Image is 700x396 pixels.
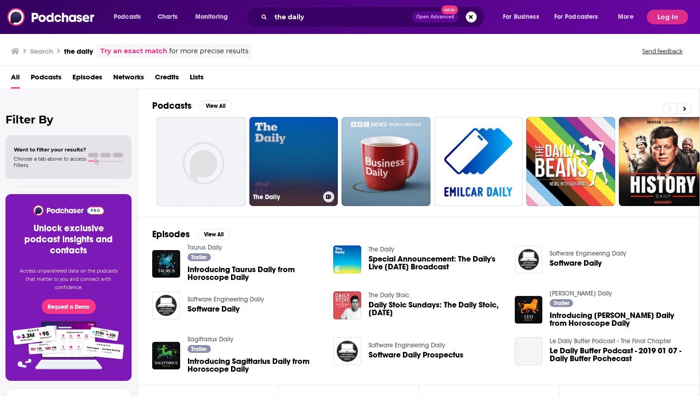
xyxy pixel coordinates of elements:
a: Introducing Taurus Daily from Horoscope Daily [187,266,323,281]
a: Introducing Leo Daily from Horoscope Daily [550,312,685,327]
a: EpisodesView All [152,229,230,240]
img: Daily Stoic Sundays: The Daily Stoic, August 9 [333,291,361,319]
a: The Daily [249,117,338,206]
h2: Episodes [152,229,190,240]
span: for more precise results [169,46,248,56]
button: View All [197,229,230,240]
h3: the daily [64,47,93,56]
img: Pro Features [10,321,127,370]
a: Introducing Sagittarius Daily from Horoscope Daily [187,357,323,373]
img: Software Daily [152,291,180,319]
span: Trailer [191,346,207,352]
a: Lists [190,70,204,89]
span: Daily Stoic Sundays: The Daily Stoic, [DATE] [369,301,504,317]
button: Log In [647,10,688,24]
img: Introducing Taurus Daily from Horoscope Daily [152,250,180,278]
img: Software Daily [515,245,543,273]
a: Leo Daily [550,290,612,297]
span: Monitoring [195,11,228,23]
a: Software Engineering Daily [187,296,264,303]
a: Daily Stoic Sundays: The Daily Stoic, August 9 [369,301,504,317]
span: Charts [158,11,177,23]
div: Search podcasts, credits, & more... [254,6,493,28]
button: View All [199,100,232,112]
img: Podchaser - Follow, Share and Rate Podcasts [33,205,105,216]
a: PodcastsView All [152,100,232,112]
span: Choose a tab above to access filters. [14,156,86,168]
p: Access unparalleled data on the podcasts that matter to you and connect with confidence. [17,267,121,292]
button: Request a Demo [42,299,96,314]
img: Podchaser - Follow, Share and Rate Podcasts [7,8,95,26]
button: open menu [496,10,551,24]
h3: The Daily [253,193,320,201]
img: Special Announcement: The Daily's Live Election Day Broadcast [333,245,361,273]
h3: Search [30,47,53,56]
a: Software Engineering Daily [550,250,626,257]
span: Introducing [PERSON_NAME] Daily from Horoscope Daily [550,312,685,327]
img: Software Daily Prospectus [333,337,361,365]
span: New [441,6,458,14]
a: Software Daily Prospectus [369,351,463,359]
a: The Daily Stoic [369,291,409,299]
input: Search podcasts, credits, & more... [271,10,412,24]
span: For Business [503,11,539,23]
a: Charts [152,10,183,24]
a: Credits [155,70,179,89]
a: Try an exact match [100,46,167,56]
button: open menu [107,10,153,24]
a: All [11,70,20,89]
a: Le Daily Buffer Podcast - The Final Chapter [550,337,671,345]
a: Special Announcement: The Daily's Live Election Day Broadcast [369,255,504,271]
a: Podcasts [31,70,61,89]
span: Trailer [191,255,207,260]
span: Trailer [554,301,569,306]
span: Want to filter your results? [14,146,86,153]
a: Software Daily [550,259,602,267]
a: Le Daily Buffer Podcast - 2019 01 07 - Daily Buffer Pochecast [515,337,543,365]
a: Episodes [72,70,102,89]
img: Introducing Leo Daily from Horoscope Daily [515,296,543,324]
button: open menu [548,10,612,24]
button: Send feedback [639,47,685,55]
a: Networks [113,70,144,89]
button: open menu [612,10,645,24]
a: Software Daily [187,305,240,313]
a: Sagittarius Daily [187,335,233,343]
span: Podcasts [114,11,141,23]
button: open menu [189,10,240,24]
a: Taurus Daily [187,244,222,251]
button: Open AdvancedNew [412,11,458,22]
a: Le Daily Buffer Podcast - 2019 01 07 - Daily Buffer Pochecast [550,347,685,363]
span: For Podcasters [554,11,598,23]
a: Software Engineering Daily [369,341,445,349]
h3: Unlock exclusive podcast insights and contacts [17,223,121,256]
h2: Podcasts [152,100,192,112]
h2: Filter By [6,113,132,126]
a: The Daily [369,245,394,253]
img: Introducing Sagittarius Daily from Horoscope Daily [152,342,180,370]
span: Special Announcement: The Daily's Live [DATE] Broadcast [369,255,504,271]
span: More [618,11,634,23]
span: Open Advanced [416,15,454,19]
